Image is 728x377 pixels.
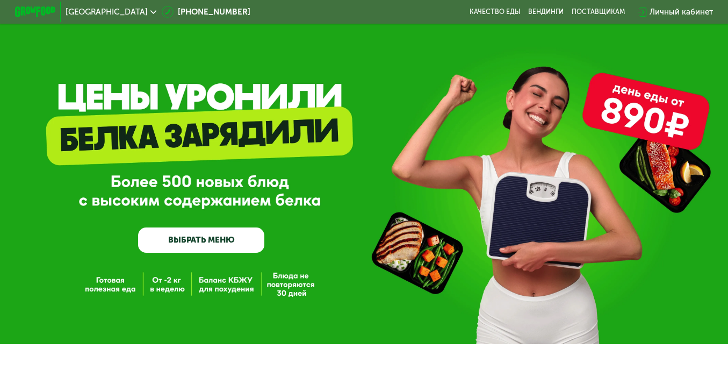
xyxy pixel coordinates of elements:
span: [GEOGRAPHIC_DATA] [66,8,148,16]
div: Личный кабинет [650,6,713,18]
a: Качество еды [470,8,520,16]
a: [PHONE_NUMBER] [162,6,250,18]
div: поставщикам [572,8,625,16]
a: Вендинги [528,8,564,16]
a: ВЫБРАТЬ МЕНЮ [138,227,264,253]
